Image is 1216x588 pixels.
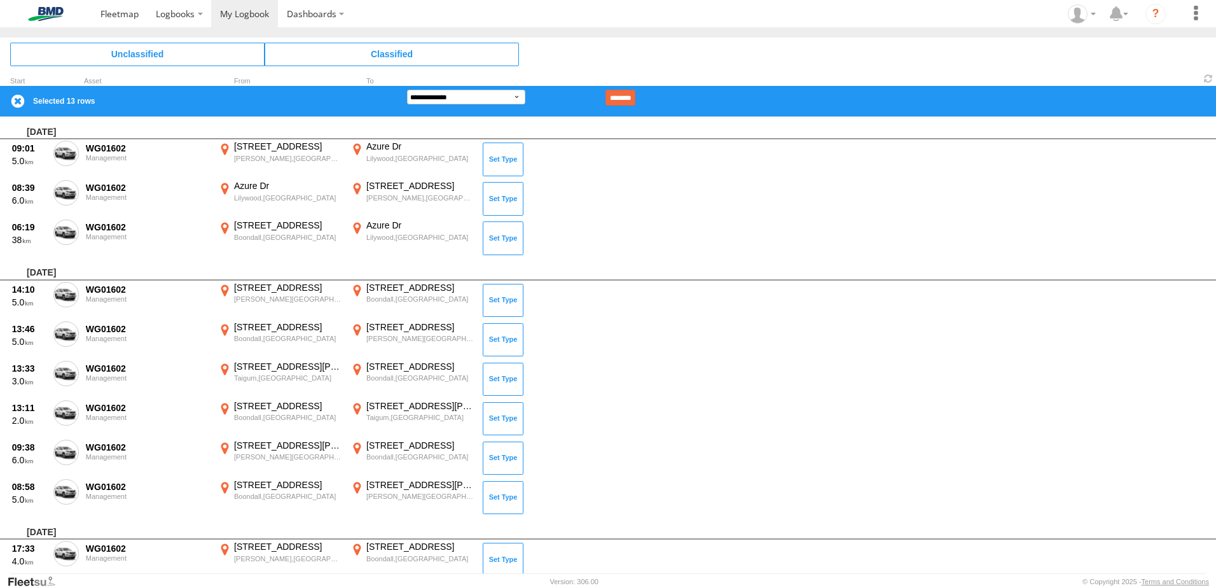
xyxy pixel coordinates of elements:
div: [STREET_ADDRESS] [366,440,474,451]
label: Click to View Event Location [349,282,476,319]
div: Management [86,554,209,562]
div: Azure Dr [234,180,342,192]
div: 13:11 [12,402,46,414]
div: [STREET_ADDRESS] [234,541,342,552]
i: ? [1145,4,1166,24]
div: Asset [84,78,211,85]
div: [STREET_ADDRESS] [366,180,474,192]
div: 5.0 [12,336,46,347]
div: Taigum,[GEOGRAPHIC_DATA] [234,374,342,382]
button: Click to Set [483,442,523,475]
div: WG01602 [86,221,209,233]
div: [STREET_ADDRESS] [234,321,342,333]
div: WG01602 [86,481,209,493]
div: Lilywood,[GEOGRAPHIC_DATA] [366,154,474,163]
label: Click to View Event Location [216,361,343,398]
div: [PERSON_NAME],[GEOGRAPHIC_DATA] [234,154,342,163]
button: Click to Set [483,481,523,514]
div: Management [86,453,209,461]
div: Boondall,[GEOGRAPHIC_DATA] [234,492,342,501]
label: Click to View Event Location [216,220,343,256]
div: [STREET_ADDRESS] [366,361,474,372]
label: Click to View Event Location [349,479,476,516]
div: © Copyright 2025 - [1082,578,1209,585]
div: WG01602 [86,442,209,453]
div: WG01602 [86,402,209,414]
div: [STREET_ADDRESS] [234,220,342,231]
label: Clear Selection [10,94,25,109]
div: Boondall,[GEOGRAPHIC_DATA] [366,554,474,563]
div: Management [86,233,209,241]
label: Click to View Event Location [349,321,476,358]
a: Terms and Conditions [1142,578,1209,585]
button: Click to Set [483,363,523,396]
div: Steven Bennett [1063,4,1100,24]
button: Click to Set [483,402,523,435]
div: Azure Dr [366,141,474,152]
div: [STREET_ADDRESS][PERSON_NAME] [366,400,474,412]
label: Click to View Event Location [216,321,343,358]
div: 09:01 [12,143,46,154]
label: Click to View Event Location [216,440,343,477]
div: [STREET_ADDRESS] [366,321,474,333]
div: WG01602 [86,143,209,154]
div: To [349,78,476,85]
div: Management [86,493,209,500]
button: Click to Set [483,543,523,576]
div: 6.0 [12,195,46,206]
div: 6.0 [12,454,46,466]
div: [PERSON_NAME][GEOGRAPHIC_DATA],[GEOGRAPHIC_DATA] [366,334,474,343]
div: [STREET_ADDRESS] [366,282,474,293]
div: 3.0 [12,375,46,387]
div: 08:58 [12,481,46,493]
div: 17:33 [12,543,46,554]
div: [STREET_ADDRESS] [234,400,342,412]
div: [STREET_ADDRESS] [234,282,342,293]
div: Version: 306.00 [550,578,598,585]
span: Click to view Classified Trips [265,43,519,66]
div: WG01602 [86,182,209,193]
div: 5.0 [12,297,46,308]
div: WG01602 [86,363,209,374]
label: Click to View Event Location [216,180,343,217]
div: [STREET_ADDRESS][PERSON_NAME] [366,479,474,491]
div: 38 [12,234,46,246]
div: Management [86,154,209,162]
div: [PERSON_NAME],[GEOGRAPHIC_DATA] [366,193,474,202]
label: Click to View Event Location [216,479,343,516]
label: Click to View Event Location [349,180,476,217]
div: Management [86,374,209,382]
div: [STREET_ADDRESS] [366,541,474,552]
span: Click to view Unclassified Trips [10,43,265,66]
label: Click to View Event Location [216,282,343,319]
div: 13:33 [12,363,46,374]
label: Click to View Event Location [349,220,476,256]
div: WG01602 [86,284,209,295]
button: Click to Set [483,143,523,176]
div: Lilywood,[GEOGRAPHIC_DATA] [234,193,342,202]
label: Click to View Event Location [349,440,476,477]
div: Boondall,[GEOGRAPHIC_DATA] [234,334,342,343]
div: [STREET_ADDRESS] [234,479,342,491]
div: Management [86,335,209,342]
div: Management [86,295,209,303]
div: [PERSON_NAME],[GEOGRAPHIC_DATA] [234,554,342,563]
button: Click to Set [483,323,523,356]
button: Click to Set [483,221,523,255]
div: Boondall,[GEOGRAPHIC_DATA] [234,413,342,422]
div: Management [86,193,209,201]
div: 5.0 [12,494,46,505]
div: [PERSON_NAME][GEOGRAPHIC_DATA],[GEOGRAPHIC_DATA] [234,295,342,304]
div: Taigum,[GEOGRAPHIC_DATA] [366,413,474,422]
div: 4.0 [12,556,46,567]
div: Management [86,414,209,421]
div: [PERSON_NAME][GEOGRAPHIC_DATA],[GEOGRAPHIC_DATA] [234,452,342,461]
label: Click to View Event Location [349,361,476,398]
div: From [216,78,343,85]
div: 13:46 [12,323,46,335]
div: Boondall,[GEOGRAPHIC_DATA] [366,452,474,461]
div: WG01602 [86,543,209,554]
div: [STREET_ADDRESS] [234,141,342,152]
button: Click to Set [483,182,523,215]
img: bmd-logo.svg [13,7,79,21]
